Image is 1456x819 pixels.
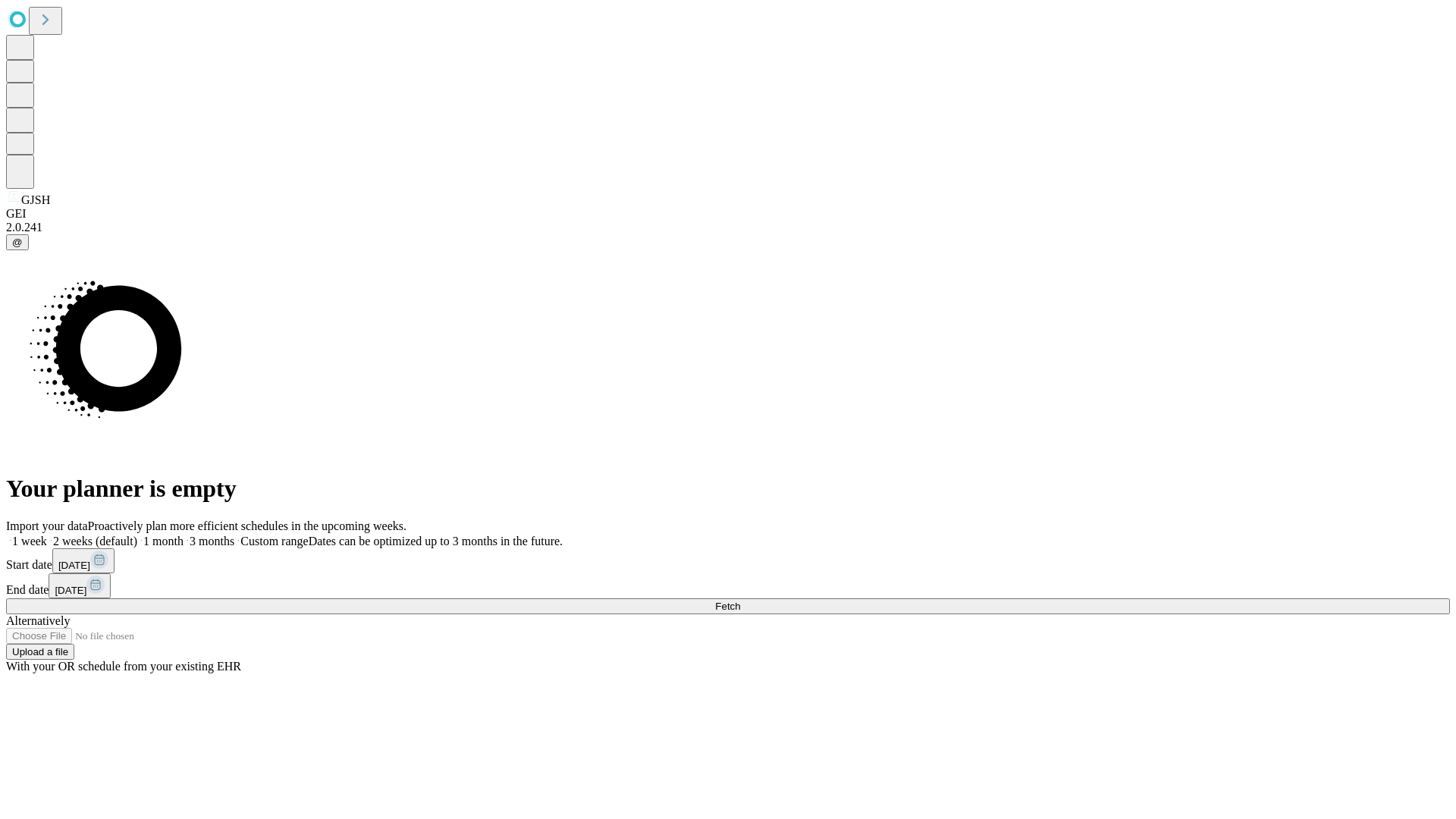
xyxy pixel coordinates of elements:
span: 3 months [190,535,234,548]
span: 1 week [12,535,47,548]
span: Dates can be optimized up to 3 months in the future. [309,535,563,548]
h1: Your planner is empty [6,475,1450,503]
button: [DATE] [52,548,115,573]
span: With your OR schedule from your existing EHR [6,660,241,673]
div: End date [6,573,1450,598]
div: 2.0.241 [6,221,1450,234]
span: 2 weeks (default) [53,535,137,548]
span: Alternatively [6,614,70,627]
span: 1 month [143,535,184,548]
span: Import your data [6,519,88,532]
span: [DATE] [55,585,86,596]
span: GJSH [21,193,50,206]
button: [DATE] [49,573,111,598]
span: [DATE] [58,560,90,571]
span: @ [12,237,23,248]
div: Start date [6,548,1450,573]
button: @ [6,234,29,250]
span: Proactively plan more efficient schedules in the upcoming weeks. [88,519,406,532]
div: GEI [6,207,1450,221]
span: Fetch [715,601,740,612]
button: Fetch [6,598,1450,614]
span: Custom range [240,535,308,548]
button: Upload a file [6,644,74,660]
